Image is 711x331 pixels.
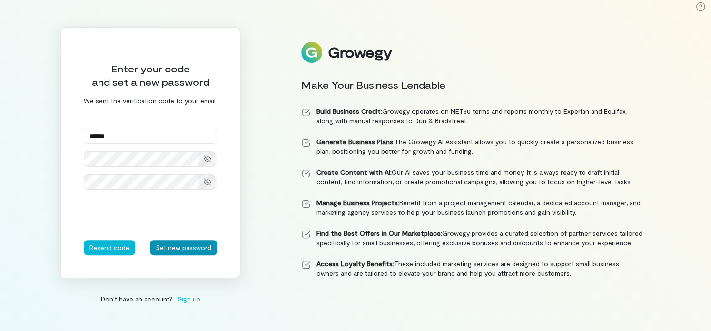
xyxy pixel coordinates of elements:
[316,199,399,207] strong: Manage Business Projects:
[316,138,395,146] strong: Generate Business Plans:
[84,96,217,106] div: We sent the verification code to your email.
[301,229,643,248] li: Growegy provides a curated selection of partner services tailored specifically for small business...
[328,44,392,60] div: Growegy
[316,260,394,268] strong: Access Loyalty Benefits:
[84,240,135,255] button: Resend code
[316,229,442,237] strong: Find the Best Offers in Our Marketplace:
[301,78,643,91] div: Make Your Business Lendable
[301,168,643,187] li: Our AI saves your business time and money. It is always ready to draft initial content, find info...
[301,107,643,126] li: Growegy operates on NET30 terms and reports monthly to Experian and Equifax, along with manual re...
[178,294,200,304] span: Sign up
[301,259,643,278] li: These included marketing services are designed to support small business owners and are tailored ...
[301,42,322,63] img: Logo
[316,168,392,176] strong: Create Content with AI:
[301,198,643,217] li: Benefit from a project management calendar, a dedicated account manager, and marketing agency ser...
[301,137,643,156] li: The Growegy AI Assistant allows you to quickly create a personalized business plan, positioning y...
[84,62,217,89] div: Enter your code and set a new password
[316,107,382,115] strong: Build Business Credit:
[60,294,240,304] div: Don’t have an account?
[150,240,217,255] button: Set new password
